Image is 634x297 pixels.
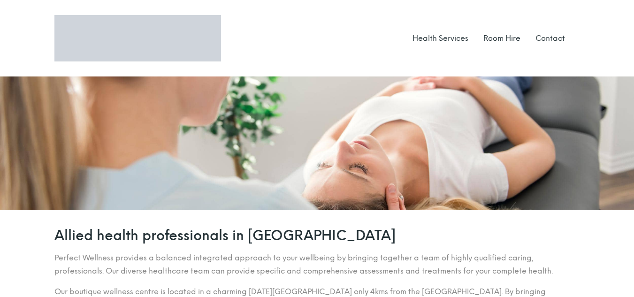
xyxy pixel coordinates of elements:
[483,34,520,43] a: Room Hire
[535,34,565,43] a: Contact
[412,34,468,43] a: Health Services
[54,251,580,278] p: Perfect Wellness provides a balanced integrated approach to your wellbeing by bringing together a...
[54,228,580,242] h2: Allied health professionals in [GEOGRAPHIC_DATA]
[54,15,221,61] img: Logo Perfect Wellness 710x197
